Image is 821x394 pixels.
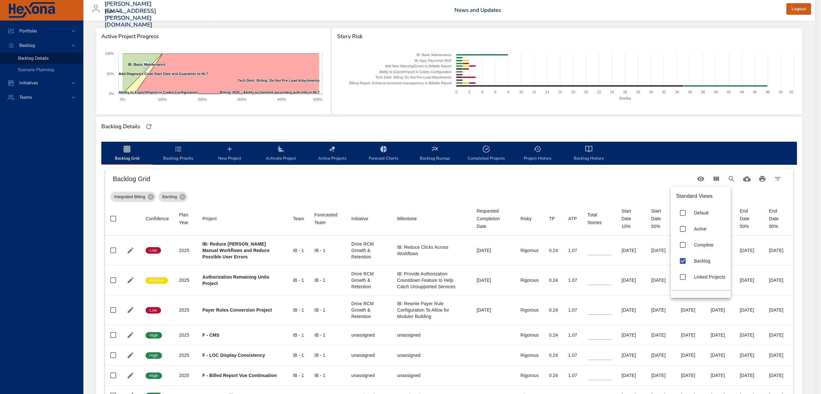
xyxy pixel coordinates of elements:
[694,210,708,215] span: Default
[694,226,707,231] span: Active
[694,242,714,247] span: Complete
[694,258,710,264] span: Backlog
[676,192,725,201] h6: Standard Views
[694,274,725,280] span: Linked Projects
